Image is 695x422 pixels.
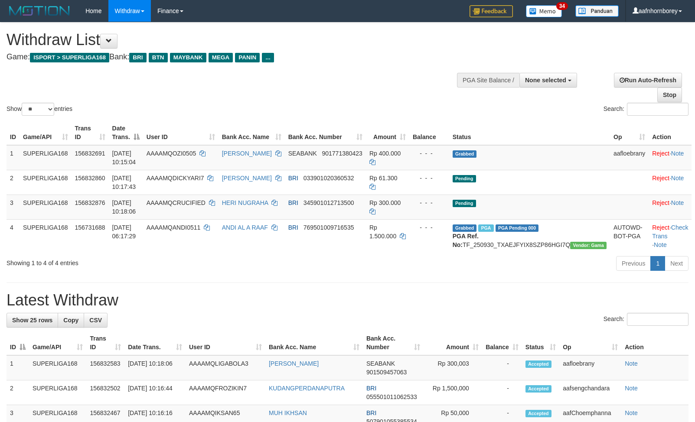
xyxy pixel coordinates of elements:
div: PGA Site Balance / [457,73,519,88]
div: - - - [413,198,446,207]
button: None selected [519,73,577,88]
td: · [649,145,692,170]
label: Show entries [7,103,72,116]
span: Copy 033901020360532 to clipboard [303,175,354,182]
span: AAAAMQANDI0511 [147,224,201,231]
td: AUTOWD-BOT-PGA [610,219,649,253]
span: [DATE] 10:15:04 [112,150,136,166]
td: 2 [7,380,29,405]
span: Copy 769501009716535 to clipboard [303,224,354,231]
select: Showentries [22,103,54,116]
span: [DATE] 06:17:29 [112,224,136,240]
h1: Latest Withdraw [7,292,688,309]
span: Copy 901771380423 to clipboard [322,150,362,157]
th: Bank Acc. Name: activate to sort column ascending [265,331,363,355]
span: CSV [89,317,102,324]
span: None selected [525,77,566,84]
th: Op: activate to sort column ascending [610,120,649,145]
td: 156832583 [86,355,124,380]
a: CSV [84,313,108,328]
th: Bank Acc. Name: activate to sort column ascending [219,120,285,145]
th: Trans ID: activate to sort column ascending [86,331,124,355]
span: MEGA [209,53,233,62]
span: Accepted [525,360,551,368]
span: BTN [149,53,168,62]
input: Search: [627,103,688,116]
th: Status: activate to sort column ascending [522,331,559,355]
th: Balance [409,120,449,145]
span: Accepted [525,410,551,417]
th: Game/API: activate to sort column ascending [29,331,86,355]
a: MUH IKHSAN [269,409,307,416]
label: Search: [604,103,688,116]
td: 156832502 [86,380,124,405]
a: 1 [650,256,665,271]
span: [DATE] 10:17:43 [112,175,136,190]
span: Show 25 rows [12,317,52,324]
th: User ID: activate to sort column ascending [186,331,265,355]
span: 156832876 [75,199,105,206]
th: Action [621,331,688,355]
span: Accepted [525,385,551,393]
a: Copy [58,313,84,328]
span: Copy [63,317,78,324]
span: Copy 901509457063 to clipboard [366,369,407,376]
a: Note [671,150,684,157]
span: SEABANK [366,360,395,367]
td: - [482,355,522,380]
td: Rp 300,003 [424,355,482,380]
th: Bank Acc. Number: activate to sort column ascending [285,120,366,145]
a: Note [625,409,638,416]
a: Reject [652,175,669,182]
a: Previous [616,256,651,271]
a: HERI NUGRAHA [222,199,268,206]
b: PGA Ref. No: [453,233,479,248]
span: SEABANK [288,150,317,157]
th: Date Trans.: activate to sort column ascending [124,331,186,355]
td: AAAAMQFROZIKIN7 [186,380,265,405]
a: [PERSON_NAME] [222,175,272,182]
input: Search: [627,313,688,326]
span: Rp 1.500.000 [369,224,396,240]
th: Balance: activate to sort column ascending [482,331,522,355]
td: aafloebrany [559,355,621,380]
span: ISPORT > SUPERLIGA168 [30,53,109,62]
span: Rp 61.300 [369,175,398,182]
td: [DATE] 10:16:44 [124,380,186,405]
td: SUPERLIGA168 [20,145,72,170]
span: 156832860 [75,175,105,182]
td: TF_250930_TXAEJFYIX8SZP86HGI7Q [449,219,610,253]
a: Stop [657,88,682,102]
a: Note [625,360,638,367]
span: BRI [288,199,298,206]
a: Note [625,385,638,392]
span: Marked by aafromsomean [478,224,493,232]
td: aafsengchandara [559,380,621,405]
a: Check Trans [652,224,688,240]
td: 2 [7,170,20,195]
h1: Withdraw List [7,31,455,49]
span: BRI [129,53,146,62]
td: · [649,195,692,219]
td: · · [649,219,692,253]
th: Amount: activate to sort column ascending [366,120,409,145]
span: Rp 400.000 [369,150,401,157]
span: 34 [556,2,568,10]
th: Status [449,120,610,145]
th: Op: activate to sort column ascending [559,331,621,355]
span: BRI [366,409,376,416]
span: ... [262,53,274,62]
a: Note [671,199,684,206]
th: User ID: activate to sort column ascending [143,120,219,145]
span: 156731688 [75,224,105,231]
a: ANDI AL A RAAF [222,224,268,231]
label: Search: [604,313,688,326]
span: Pending [453,175,476,182]
td: 3 [7,195,20,219]
td: AAAAMQLIGABOLA3 [186,355,265,380]
td: SUPERLIGA168 [20,195,72,219]
span: Grabbed [453,224,477,232]
th: ID [7,120,20,145]
td: aafloebrany [610,145,649,170]
span: [DATE] 10:18:06 [112,199,136,215]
